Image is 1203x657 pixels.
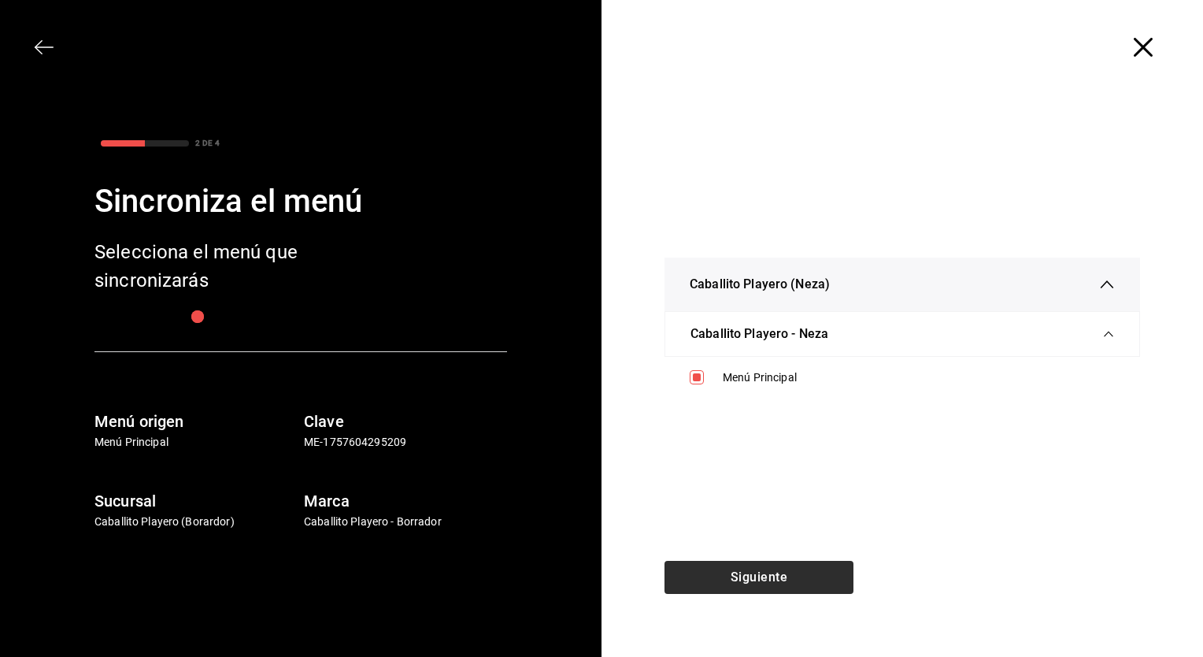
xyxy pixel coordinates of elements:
p: Caballito Playero (Borardor) [94,514,298,530]
div: 2 DE 4 [195,137,220,149]
h6: Clave [304,409,507,434]
p: Caballito Playero - Borrador [304,514,507,530]
div: Menú Principal [723,369,1115,386]
span: Caballito Playero (Neza) [690,275,830,294]
button: Siguiente [664,561,853,594]
div: Selecciona el menú que sincronizarás [94,238,346,295]
p: ME-1757604295209 [304,434,507,451]
div: Sincroniza el menú [94,178,507,225]
h6: Sucursal [94,488,298,514]
h6: Menú origen [94,409,298,434]
p: Menú Principal [94,434,298,451]
span: Caballito Playero - Neza [690,325,828,343]
h6: Marca [304,488,507,514]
